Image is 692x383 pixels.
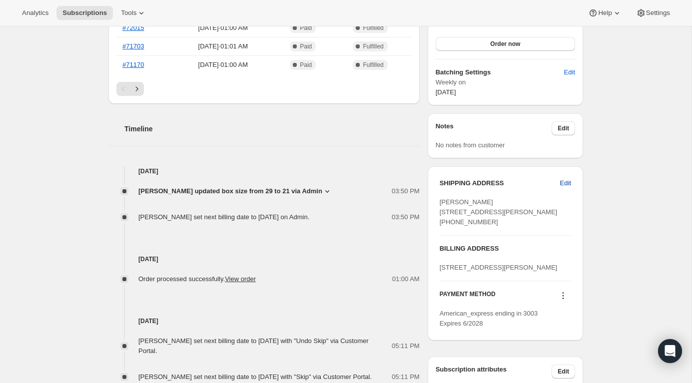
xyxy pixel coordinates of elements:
[22,9,48,17] span: Analytics
[436,37,575,51] button: Order now
[392,372,420,382] span: 05:11 PM
[225,275,256,283] a: View order
[108,254,420,264] h4: [DATE]
[582,6,628,20] button: Help
[552,121,575,135] button: Edit
[392,212,420,222] span: 03:50 PM
[138,186,332,196] button: [PERSON_NAME] updated box size from 29 to 21 via Admin
[122,61,144,68] a: #71170
[558,368,569,376] span: Edit
[646,9,670,17] span: Settings
[300,24,312,32] span: Paid
[436,77,575,87] span: Weekly on
[115,6,152,20] button: Tools
[490,40,520,48] span: Order now
[175,41,271,51] span: [DATE] · 01:01 AM
[598,9,612,17] span: Help
[436,365,552,379] h3: Subscription attributes
[122,42,144,50] a: #71703
[175,60,271,70] span: [DATE] · 01:00 AM
[16,6,54,20] button: Analytics
[363,42,383,50] span: Fulfilled
[630,6,676,20] button: Settings
[552,365,575,379] button: Edit
[440,244,571,254] h3: BILLING ADDRESS
[558,64,581,80] button: Edit
[122,24,144,31] a: #72015
[108,316,420,326] h4: [DATE]
[440,264,558,271] span: [STREET_ADDRESS][PERSON_NAME]
[56,6,113,20] button: Subscriptions
[62,9,107,17] span: Subscriptions
[436,121,552,135] h3: Notes
[300,42,312,50] span: Paid
[392,186,420,196] span: 03:50 PM
[138,373,372,381] span: [PERSON_NAME] set next billing date to [DATE] with "Skip" via Customer Portal.
[363,24,383,32] span: Fulfilled
[658,339,682,363] div: Open Intercom Messenger
[138,337,369,355] span: [PERSON_NAME] set next billing date to [DATE] with "Undo Skip" via Customer Portal.
[138,213,309,221] span: [PERSON_NAME] set next billing date to [DATE] on Admin.
[554,175,577,191] button: Edit
[392,341,420,351] span: 05:11 PM
[564,67,575,77] span: Edit
[138,275,256,283] span: Order processed successfully.
[558,124,569,132] span: Edit
[138,186,322,196] span: [PERSON_NAME] updated box size from 29 to 21 via Admin
[440,290,496,304] h3: PAYMENT METHOD
[440,178,560,188] h3: SHIPPING ADDRESS
[436,141,505,149] span: No notes from customer
[560,178,571,188] span: Edit
[363,61,383,69] span: Fulfilled
[300,61,312,69] span: Paid
[440,310,538,327] span: American_express ending in 3003 Expires 6/2028
[175,23,271,33] span: [DATE] · 01:00 AM
[436,88,456,96] span: [DATE]
[121,9,136,17] span: Tools
[436,67,564,77] h6: Batching Settings
[124,124,420,134] h2: Timeline
[440,198,558,226] span: [PERSON_NAME] [STREET_ADDRESS][PERSON_NAME] [PHONE_NUMBER]
[130,82,144,96] button: Next
[116,82,412,96] nav: Pagination
[392,274,420,284] span: 01:00 AM
[108,166,420,176] h4: [DATE]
